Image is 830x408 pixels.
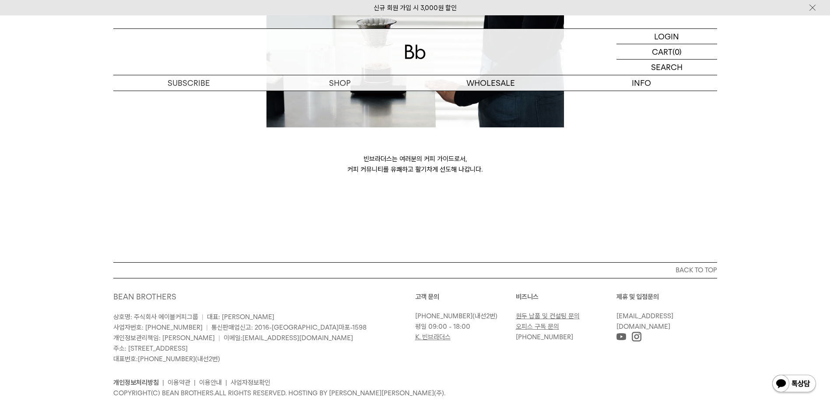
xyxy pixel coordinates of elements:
[168,379,190,387] a: 이용약관
[194,377,196,388] li: |
[113,262,717,278] button: BACK TO TOP
[516,333,573,341] a: [PHONE_NUMBER]
[566,75,717,91] p: INFO
[616,29,717,44] a: LOGIN
[206,324,208,331] span: |
[231,379,270,387] a: 사업자정보확인
[113,292,176,301] a: BEAN BROTHERS
[415,312,473,320] a: [PHONE_NUMBER]
[202,313,203,321] span: |
[113,355,220,363] span: 대표번호: (내선2번)
[266,154,564,175] p: 빈브라더스는 여러분의 커피 가이드로서, 커피 커뮤니티를 유쾌하고 활기차게 선도해 나갑니다.
[516,312,580,320] a: 원두 납품 및 컨설팅 문의
[218,334,220,342] span: |
[516,323,559,331] a: 오피스 구독 문의
[374,4,457,12] a: 신규 회원 가입 시 3,000원 할인
[113,75,264,91] a: SUBSCRIBE
[207,313,274,321] span: 대표: [PERSON_NAME]
[415,321,511,332] p: 평일 09:00 - 18:00
[225,377,227,388] li: |
[405,45,426,59] img: 로고
[672,44,682,59] p: (0)
[616,44,717,60] a: CART (0)
[264,75,415,91] a: SHOP
[162,377,164,388] li: |
[415,75,566,91] p: WHOLESALE
[113,324,203,331] span: 사업자번호: [PHONE_NUMBER]
[415,333,451,341] a: K. 빈브라더스
[199,379,222,387] a: 이용안내
[138,355,195,363] a: [PHONE_NUMBER]
[113,313,198,321] span: 상호명: 주식회사 에이블커피그룹
[654,29,679,44] p: LOGIN
[113,345,188,352] span: 주소: [STREET_ADDRESS]
[113,388,717,398] p: COPYRIGHT(C) BEAN BROTHERS. ALL RIGHTS RESERVED. HOSTING BY [PERSON_NAME][PERSON_NAME](주).
[211,324,367,331] span: 통신판매업신고: 2016-[GEOGRAPHIC_DATA]마포-1598
[224,334,353,342] span: 이메일:
[771,374,817,395] img: 카카오톡 채널 1:1 채팅 버튼
[516,292,616,302] p: 비즈니스
[616,312,673,331] a: [EMAIL_ADDRESS][DOMAIN_NAME]
[652,44,672,59] p: CART
[651,60,683,75] p: SEARCH
[113,379,159,387] a: 개인정보처리방침
[242,334,353,342] a: [EMAIL_ADDRESS][DOMAIN_NAME]
[415,311,511,321] p: (내선2번)
[113,334,215,342] span: 개인정보관리책임: [PERSON_NAME]
[415,292,516,302] p: 고객 문의
[616,292,717,302] p: 제휴 및 입점문의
